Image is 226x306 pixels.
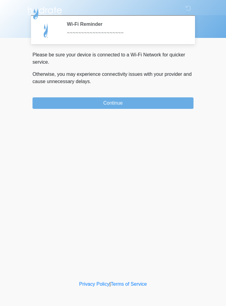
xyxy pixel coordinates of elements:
[90,79,91,84] span: .
[37,21,55,39] img: Agent Avatar
[79,281,110,287] a: Privacy Policy
[33,71,193,85] p: Otherwise, you may experience connectivity issues with your provider and cause unnecessary delays
[33,51,193,66] p: Please be sure your device is connected to a Wi-Fi Network for quicker service.
[111,281,147,287] a: Terms of Service
[109,281,111,287] a: |
[33,97,193,109] button: Continue
[67,29,184,37] div: ~~~~~~~~~~~~~~~~~~~~
[26,5,63,20] img: Hydrate IV Bar - Flagstaff Logo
